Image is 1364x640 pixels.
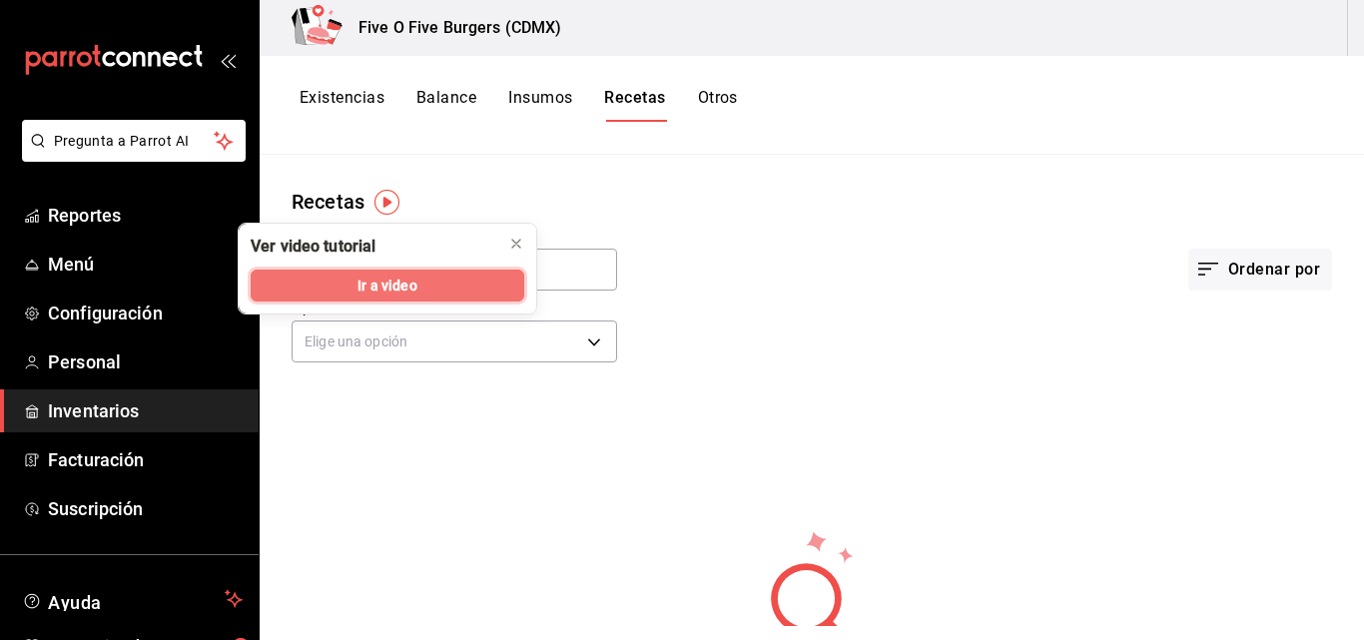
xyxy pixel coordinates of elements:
[48,587,217,611] span: Ayuda
[48,348,243,375] span: Personal
[251,270,524,302] button: Ir a video
[14,145,246,166] a: Pregunta a Parrot AI
[374,190,399,215] img: Tooltip marker
[292,187,364,217] div: Recetas
[220,52,236,68] button: open_drawer_menu
[251,236,375,258] div: Ver video tutorial
[300,88,384,122] button: Existencias
[48,202,243,229] span: Reportes
[357,276,416,297] span: Ir a video
[54,131,215,152] span: Pregunta a Parrot AI
[300,88,738,122] div: navigation tabs
[604,88,665,122] button: Recetas
[292,320,617,362] div: Elige una opción
[22,120,246,162] button: Pregunta a Parrot AI
[48,397,243,424] span: Inventarios
[342,16,561,40] h3: Five O Five Burgers (CDMX)
[500,228,532,260] button: close
[48,495,243,522] span: Suscripción
[698,88,738,122] button: Otros
[48,446,243,473] span: Facturación
[1188,249,1332,291] button: Ordenar por
[508,88,572,122] button: Insumos
[48,251,243,278] span: Menú
[48,300,243,326] span: Configuración
[416,88,476,122] button: Balance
